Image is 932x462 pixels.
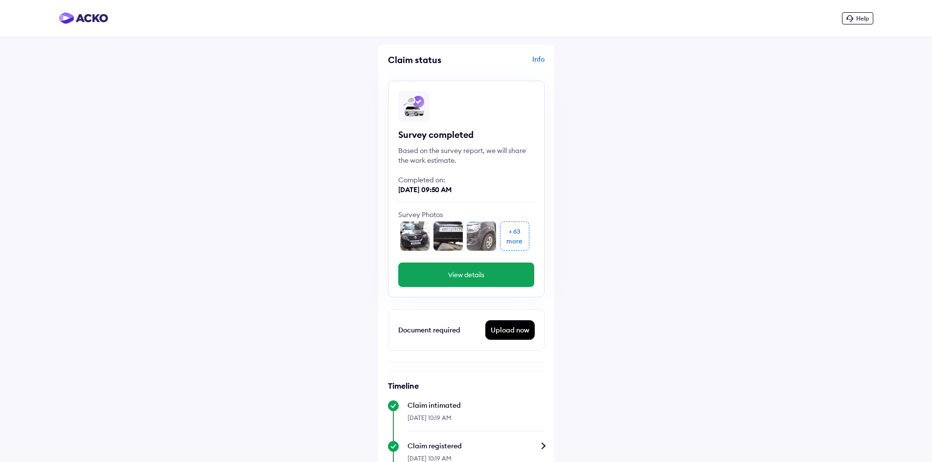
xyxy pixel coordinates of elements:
[388,381,545,391] h6: Timeline
[408,410,545,431] div: [DATE] 10:19 AM
[433,221,463,251] img: undercarriage_front
[398,175,534,185] div: Completed on:
[388,54,464,66] div: Claim status
[467,221,496,251] img: front_l_corner
[59,12,108,24] img: horizontal-gradient.png
[509,226,521,236] div: + 63
[506,236,523,246] div: more
[398,146,534,165] div: Based on the survey report, we will share the work estimate.
[398,185,534,195] div: [DATE] 09:50 AM
[486,321,534,339] div: Upload now
[469,54,545,73] div: Info
[400,221,430,251] img: front
[398,263,534,287] button: View details
[408,400,545,410] div: Claim intimated
[398,324,486,336] div: Document required
[398,210,534,220] div: Survey Photos
[398,129,534,141] div: Survey completed
[856,15,869,22] span: Help
[408,441,545,451] div: Claim registered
